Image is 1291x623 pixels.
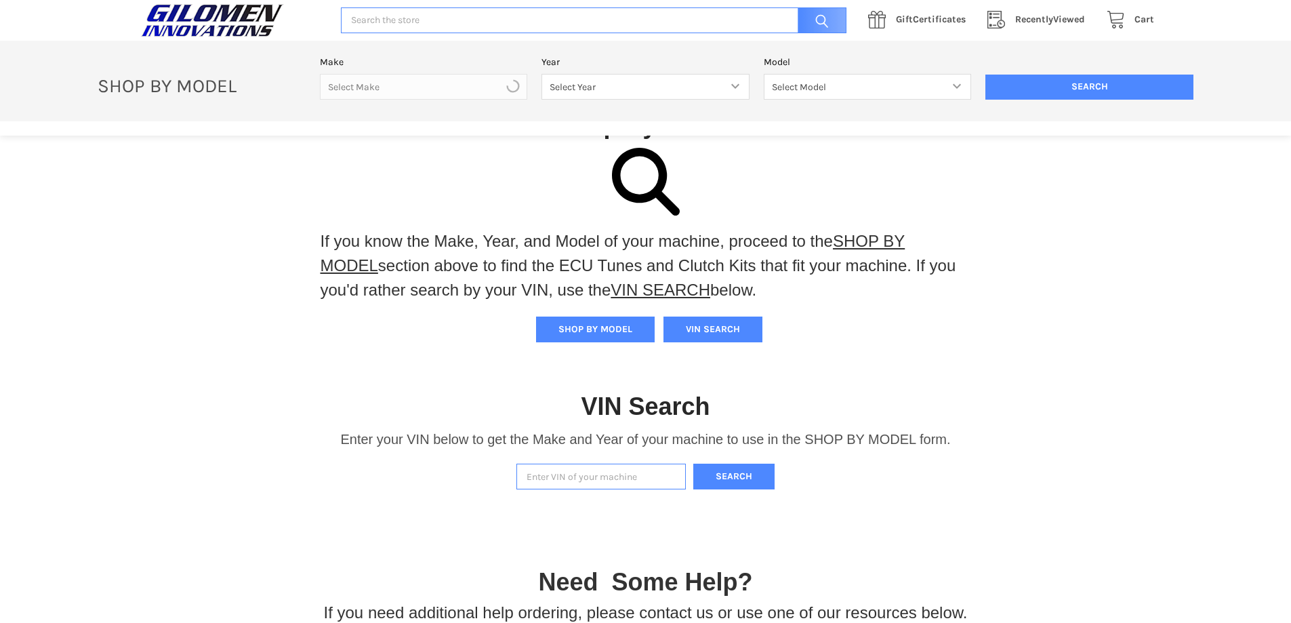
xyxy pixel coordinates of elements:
button: VIN SEARCH [663,317,762,342]
a: SHOP BY MODEL [321,232,905,275]
span: Gift [896,14,913,25]
a: GILOMEN INNOVATIONS [138,3,327,37]
a: Cart [1099,12,1154,28]
p: Enter your VIN below to get the Make and Year of your machine to use in the SHOP BY MODEL form. [340,429,950,449]
input: Search [985,75,1193,100]
label: Model [764,55,972,69]
span: Viewed [1015,14,1085,25]
label: Year [541,55,750,69]
a: GiftCertificates [861,12,980,28]
p: SHOP BY MODEL [91,74,313,98]
label: Make [320,55,528,69]
a: RecentlyViewed [980,12,1099,28]
span: Certificates [896,14,966,25]
span: Recently [1015,14,1053,25]
a: VIN SEARCH [611,281,710,299]
img: GILOMEN INNOVATIONS [138,3,287,37]
p: Need Some Help? [538,564,752,601]
button: SHOP BY MODEL [536,317,655,342]
input: Enter VIN of your machine [516,464,686,490]
p: If you know the Make, Year, and Model of your machine, proceed to the section above to find the E... [321,229,971,302]
h1: VIN Search [581,391,710,422]
input: Search [791,7,846,34]
span: Cart [1134,14,1154,25]
button: Search [693,464,775,490]
input: Search the store [341,7,846,34]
